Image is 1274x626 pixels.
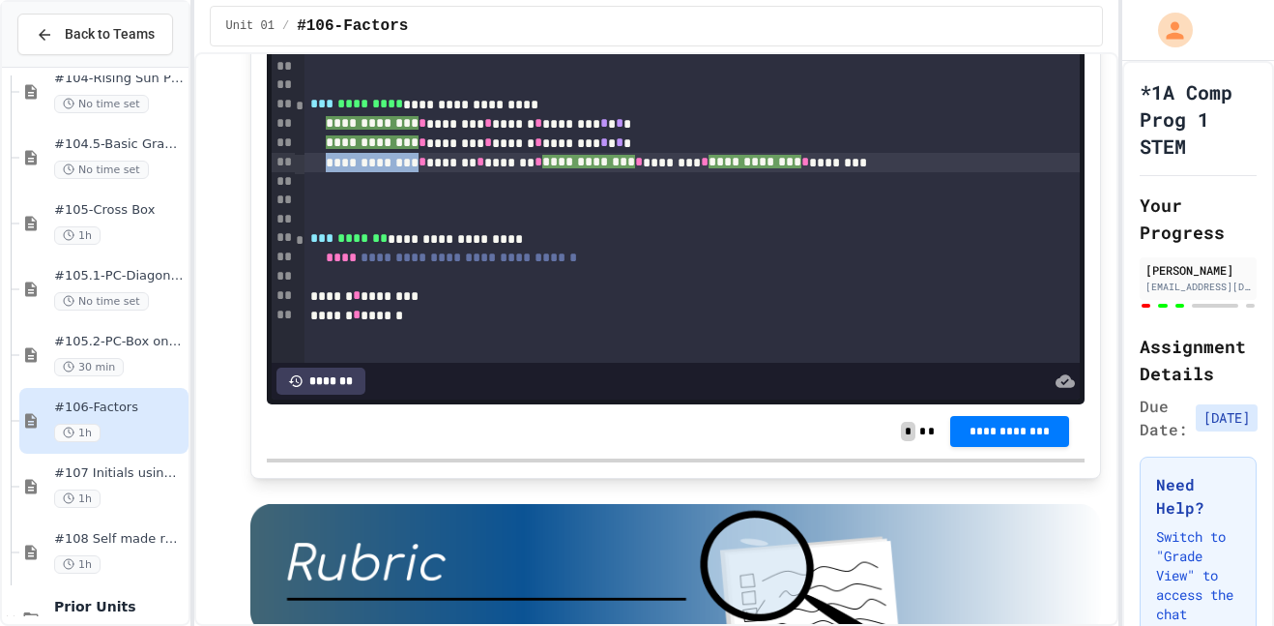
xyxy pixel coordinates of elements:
[1145,261,1251,279] div: [PERSON_NAME]
[54,358,124,376] span: 30 min
[54,334,185,350] span: #105.2-PC-Box on Box
[1196,404,1258,432] span: [DATE]
[54,598,185,615] span: Prior Units
[54,226,101,245] span: 1h
[54,268,185,284] span: #105.1-PC-Diagonal line
[17,14,173,55] button: Back to Teams
[54,555,101,574] span: 1h
[297,15,408,38] span: #106-Factors
[54,531,185,548] span: #108 Self made review (15pts)
[54,95,149,113] span: No time set
[54,400,185,416] span: #106-Factors
[54,136,185,153] span: #104.5-Basic Graphics Review
[282,18,289,34] span: /
[54,161,149,179] span: No time set
[226,18,275,34] span: Unit 01
[1140,192,1257,246] h2: Your Progress
[1138,8,1198,52] div: My Account
[1140,333,1257,387] h2: Assignment Details
[65,24,155,45] span: Back to Teams
[54,202,185,219] span: #105-Cross Box
[54,465,185,482] span: #107 Initials using shapes
[54,71,185,87] span: #104-Rising Sun Plus
[1140,78,1257,160] h1: *1A Comp Prog 1 STEM
[1145,280,1251,294] div: [EMAIL_ADDRESS][DOMAIN_NAME]
[54,490,101,508] span: 1h
[1156,473,1240,520] h3: Need Help?
[54,292,149,311] span: No time set
[54,424,101,442] span: 1h
[1140,395,1188,441] span: Due Date:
